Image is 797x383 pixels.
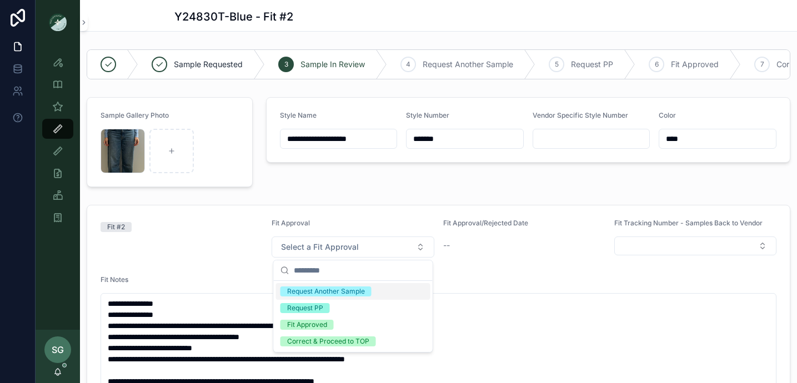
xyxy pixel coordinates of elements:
[174,9,293,24] h1: Y24830T-Blue - Fit #2
[107,222,125,232] div: Fit #2
[555,60,559,69] span: 5
[174,59,243,70] span: Sample Requested
[49,13,67,31] img: App logo
[281,241,359,253] span: Select a Fit Approval
[443,240,450,251] span: --
[671,59,719,70] span: Fit Approved
[406,111,449,119] span: Style Number
[659,111,676,119] span: Color
[614,219,763,227] span: Fit Tracking Number - Samples Back to Vendor
[655,60,659,69] span: 6
[274,281,433,352] div: Suggestions
[406,60,410,69] span: 4
[300,59,365,70] span: Sample In Review
[272,236,434,258] button: Select Button
[443,219,528,227] span: Fit Approval/Rejected Date
[101,275,128,284] span: Fit Notes
[284,60,288,69] span: 3
[760,60,764,69] span: 7
[101,111,169,119] span: Sample Gallery Photo
[287,286,365,296] div: Request Another Sample
[423,59,513,70] span: Request Another Sample
[571,59,613,70] span: Request PP
[272,219,310,227] span: Fit Approval
[533,111,628,119] span: Vendor Specific Style Number
[287,336,369,346] div: Correct & Proceed to TOP
[287,320,327,330] div: Fit Approved
[614,236,776,255] button: Select Button
[287,303,323,313] div: Request PP
[36,44,80,242] div: scrollable content
[280,111,317,119] span: Style Name
[52,343,64,356] span: SG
